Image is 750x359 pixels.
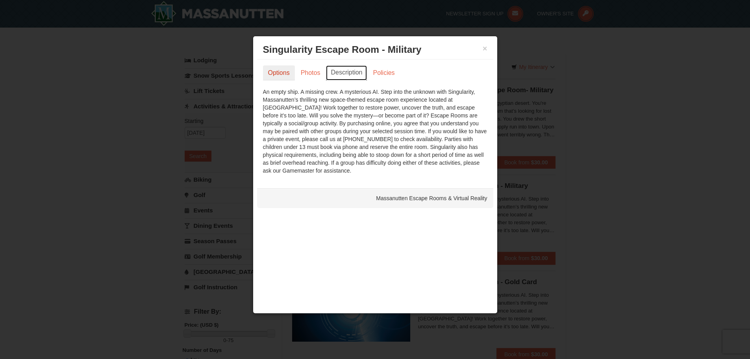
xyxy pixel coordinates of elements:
button: × [483,45,487,52]
a: Policies [368,65,400,80]
h3: Singularity Escape Room - Military [263,44,487,56]
div: An empty ship. A missing crew. A mysterious AI. Step into the unknown with Singularity, Massanutt... [263,88,487,175]
a: Options [263,65,295,80]
a: Description [326,65,367,80]
div: Massanutten Escape Rooms & Virtual Reality [257,188,493,208]
a: Photos [296,65,326,80]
